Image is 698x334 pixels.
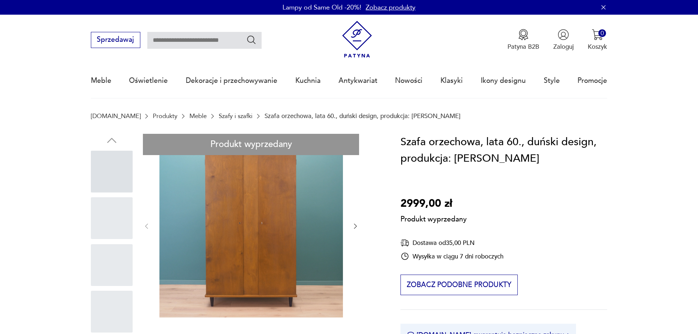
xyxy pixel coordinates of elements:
img: Ikona koszyka [592,29,603,40]
div: Dostawa od 35,00 PLN [400,238,503,247]
button: Szukaj [246,34,257,45]
p: Szafa orzechowa, lata 60., duński design, produkcja: [PERSON_NAME] [265,113,461,120]
p: Koszyk [588,43,607,51]
button: Zaloguj [553,29,574,51]
a: Ikony designu [481,64,526,98]
div: Wysyłka w ciągu 7 dni roboczych [400,252,503,261]
a: Kuchnia [295,64,321,98]
img: Ikona medalu [518,29,529,40]
img: Ikonka użytkownika [558,29,569,40]
a: Nowości [395,64,422,98]
a: Produkty [153,113,177,120]
p: Zaloguj [553,43,574,51]
a: Sprzedawaj [91,37,140,43]
div: 0 [598,29,606,37]
h1: Szafa orzechowa, lata 60., duński design, produkcja: [PERSON_NAME] [400,134,607,167]
a: Antykwariat [339,64,377,98]
a: Szafy i szafki [219,113,252,120]
p: Produkt wyprzedany [400,212,467,224]
p: Lampy od Same Old -20%! [282,3,361,12]
a: Ikona medaluPatyna B2B [507,29,539,51]
img: Ikona dostawy [400,238,409,247]
a: Oświetlenie [129,64,168,98]
button: Sprzedawaj [91,32,140,48]
button: Patyna B2B [507,29,539,51]
button: 0Koszyk [588,29,607,51]
p: 2999,00 zł [400,195,467,212]
p: Patyna B2B [507,43,539,51]
a: Meble [189,113,207,120]
a: Meble [91,64,111,98]
a: [DOMAIN_NAME] [91,113,141,120]
a: Dekoracje i przechowywanie [186,64,277,98]
button: Zobacz podobne produkty [400,275,517,295]
a: Style [544,64,560,98]
a: Zobacz produkty [366,3,416,12]
a: Klasyki [440,64,463,98]
img: Patyna - sklep z meblami i dekoracjami vintage [339,21,376,58]
a: Promocje [577,64,607,98]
